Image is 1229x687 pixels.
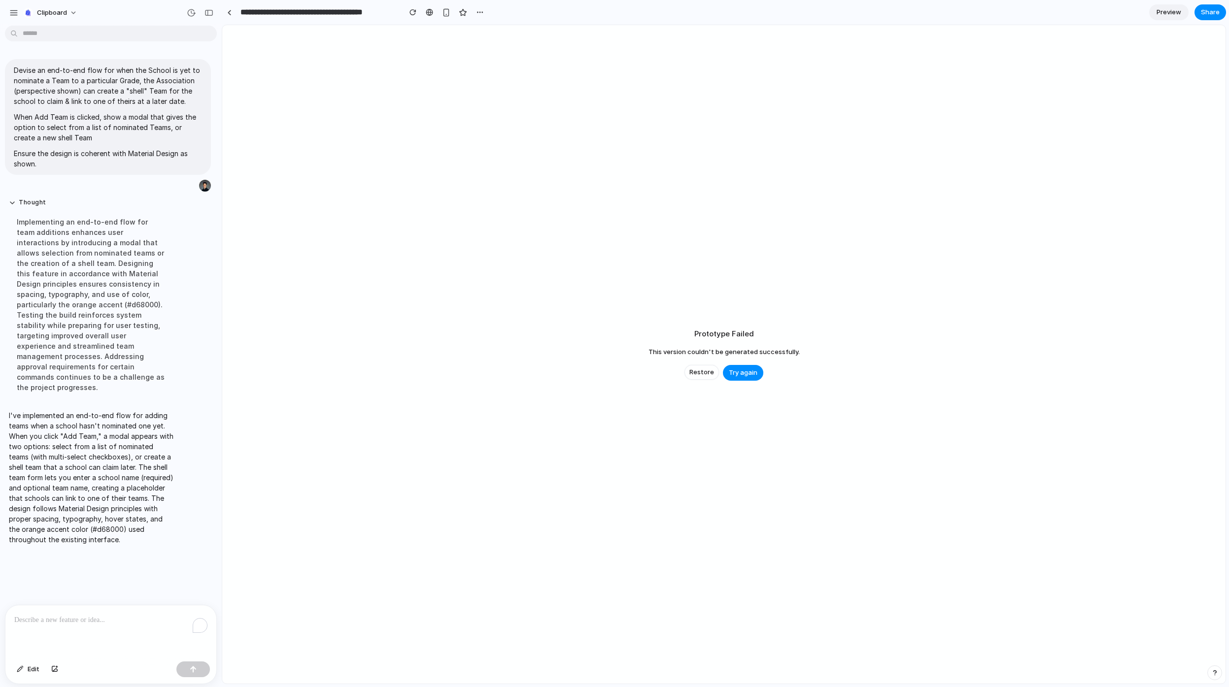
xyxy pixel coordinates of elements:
div: Implementing an end-to-end flow for team additions enhances user interactions by introducing a mo... [9,211,173,398]
button: clipboard [19,5,82,21]
span: Try again [729,368,757,378]
button: Try again [723,365,763,381]
a: Preview [1149,4,1189,20]
p: Ensure the design is coherent with Material Design as shown. [14,148,202,169]
span: Share [1201,7,1220,17]
p: I've implemented an end-to-end flow for adding teams when a school hasn't nominated one yet. When... [9,410,173,545]
span: Restore [689,367,714,377]
p: When Add Team is clicked, show a modal that gives the option to select from a list of nominated T... [14,112,202,143]
button: Restore [684,365,719,380]
p: Devise an end-to-end flow for when the School is yet to nominate a Team to a particular Grade, th... [14,65,202,106]
h2: Prototype Failed [694,328,754,340]
span: clipboard [37,8,67,18]
button: Share [1195,4,1226,20]
span: This version couldn't be generated successfully. [649,347,800,357]
span: Preview [1157,7,1181,17]
span: Edit [28,664,39,674]
button: Edit [12,661,44,677]
div: To enrich screen reader interactions, please activate Accessibility in Grammarly extension settings [5,605,216,657]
